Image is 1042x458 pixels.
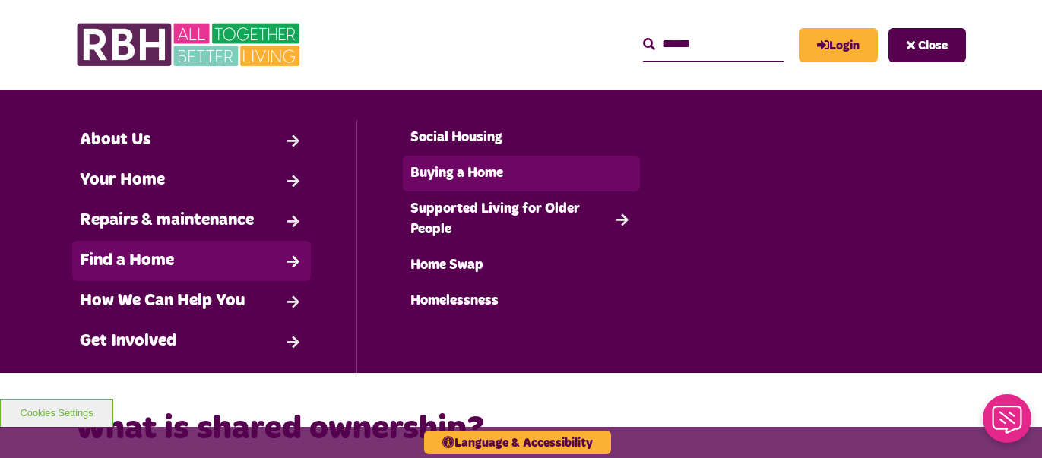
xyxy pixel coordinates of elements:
img: RBH [76,15,304,74]
a: Your Home [72,160,311,201]
button: Language & Accessibility [424,431,611,454]
a: MyRBH [799,28,878,62]
a: Find a Home [72,241,311,281]
a: About Us [72,120,311,160]
iframe: Netcall Web Assistant for live chat [974,390,1042,458]
input: Search [643,28,784,61]
a: Repairs & maintenance [72,201,311,241]
a: Homelessness [403,283,641,319]
a: Home Swap [403,248,641,283]
a: Work With Us [72,362,311,402]
a: Get Involved [72,321,311,362]
span: Close [918,39,948,52]
a: Social Housing [403,120,641,156]
h2: What is shared ownership? [76,407,966,450]
button: Navigation [888,28,966,62]
a: Buying a Home [403,156,641,191]
a: How We Can Help You [72,281,311,321]
a: Supported Living for Older People [403,191,641,248]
